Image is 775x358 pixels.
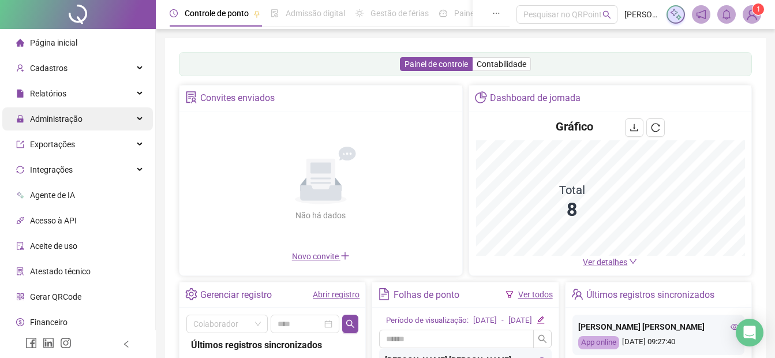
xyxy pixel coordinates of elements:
[629,258,637,266] span: down
[583,258,627,267] span: Ver detalhes
[439,9,447,17] span: dashboard
[253,10,260,17] span: pushpin
[538,334,547,344] span: search
[286,9,345,18] span: Admissão digital
[602,10,611,19] span: search
[30,114,83,124] span: Administração
[60,337,72,349] span: instagram
[191,338,354,352] div: Últimos registros sincronizados
[185,9,249,18] span: Controle de ponto
[508,315,532,327] div: [DATE]
[556,118,593,135] h4: Gráfico
[630,123,639,132] span: download
[16,115,24,123] span: lock
[571,288,583,300] span: team
[30,89,66,98] span: Relatórios
[16,166,24,174] span: sync
[492,9,500,17] span: ellipsis
[16,318,24,326] span: dollar
[355,9,364,17] span: sun
[30,318,68,327] span: Financeiro
[16,64,24,72] span: user-add
[752,3,764,15] sup: Atualize o seu contato no menu Meus Dados
[30,38,77,47] span: Página inicial
[313,290,360,299] a: Abrir registro
[736,319,763,346] div: Open Intercom Messenger
[454,9,499,18] span: Painel do DP
[405,59,468,69] span: Painel de controle
[518,290,553,299] a: Ver todos
[370,9,429,18] span: Gestão de férias
[340,251,350,260] span: plus
[386,315,469,327] div: Período de visualização:
[624,8,660,21] span: [PERSON_NAME]
[30,64,68,73] span: Cadastros
[271,9,279,17] span: file-done
[200,88,275,108] div: Convites enviados
[30,140,75,149] span: Exportações
[669,8,682,21] img: sparkle-icon.fc2bf0ac1784a2077858766a79e2daf3.svg
[537,316,544,323] span: edit
[16,293,24,301] span: qrcode
[578,336,739,349] div: [DATE] 09:27:40
[501,315,504,327] div: -
[578,320,739,333] div: [PERSON_NAME] [PERSON_NAME]
[292,252,350,261] span: Novo convite
[583,258,637,267] a: Ver detalhes down
[757,5,761,13] span: 1
[30,267,91,276] span: Atestado técnico
[743,6,761,23] img: 66729
[16,242,24,250] span: audit
[731,323,739,331] span: eye
[25,337,37,349] span: facebook
[16,89,24,98] span: file
[16,267,24,275] span: solution
[185,288,197,300] span: setting
[490,88,581,108] div: Dashboard de jornada
[586,285,714,305] div: Últimos registros sincronizados
[30,165,73,174] span: Integrações
[30,241,77,251] span: Aceite de uso
[651,123,660,132] span: reload
[30,191,75,200] span: Agente de IA
[394,285,459,305] div: Folhas de ponto
[185,91,197,103] span: solution
[170,9,178,17] span: clock-circle
[200,285,272,305] div: Gerenciar registro
[378,288,390,300] span: file-text
[506,290,514,299] span: filter
[696,9,706,20] span: notification
[43,337,54,349] span: linkedin
[477,59,526,69] span: Contabilidade
[721,9,732,20] span: bell
[268,209,374,222] div: Não há dados
[16,39,24,47] span: home
[30,292,81,301] span: Gerar QRCode
[122,340,130,348] span: left
[346,319,355,329] span: search
[473,315,497,327] div: [DATE]
[475,91,487,103] span: pie-chart
[30,216,77,225] span: Acesso à API
[16,140,24,148] span: export
[578,336,619,349] div: App online
[16,217,24,225] span: api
